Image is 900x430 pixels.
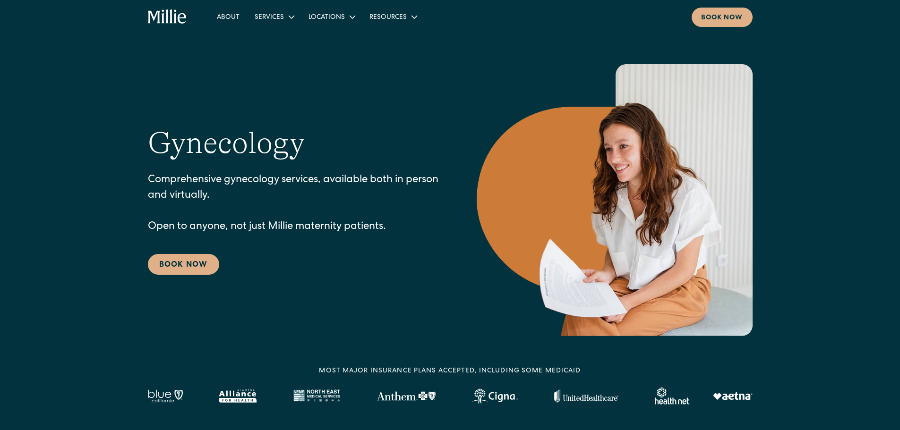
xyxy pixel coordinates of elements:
[369,13,407,23] div: Resources
[309,13,345,23] div: Locations
[655,388,690,405] img: Healthnet logo
[319,366,581,376] div: MOST MAJOR INSURANCE PLANS ACCEPTED, INCLUDING some MEDICAID
[362,9,424,25] div: Resources
[554,389,618,403] img: United Healthcare logo
[692,8,753,27] a: Book now
[293,389,340,403] img: North East Medical Services logo
[148,389,183,403] img: Blue California logo
[209,9,247,25] a: About
[148,125,305,161] h1: Gynecology
[247,9,301,25] div: Services
[477,64,753,336] img: Smiling woman holding documents during a consultation, reflecting supportive guidance in maternit...
[219,389,256,403] img: Alameda Alliance logo
[377,391,436,401] img: Anthem Logo
[701,13,743,23] div: Book now
[472,388,518,404] img: Cigna logo
[713,392,753,400] img: Aetna logo
[148,173,439,235] p: Comprehensive gynecology services, available both in person and virtually. Open to anyone, not ju...
[255,13,284,23] div: Services
[301,9,362,25] div: Locations
[148,254,219,275] a: Book Now
[148,9,187,25] a: home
